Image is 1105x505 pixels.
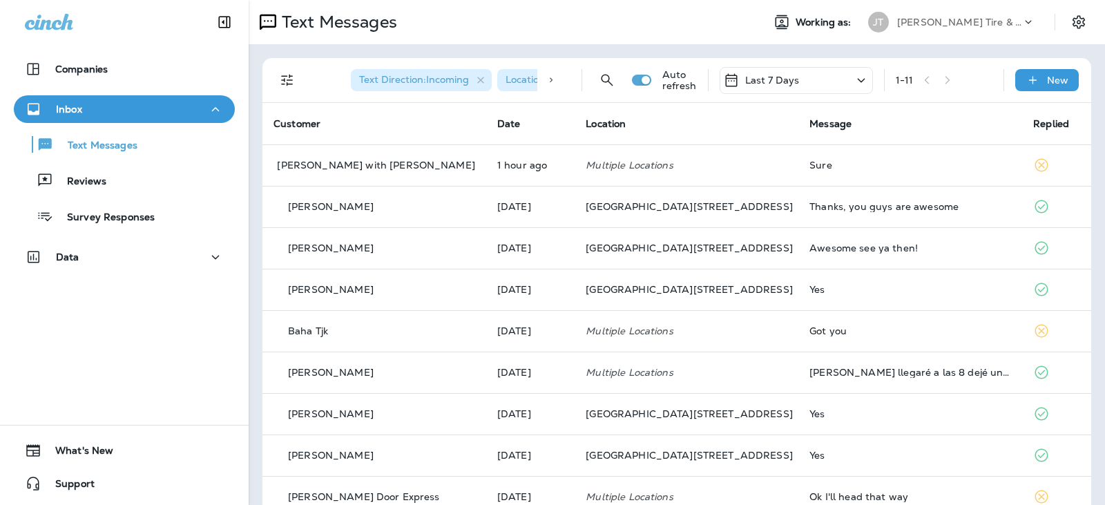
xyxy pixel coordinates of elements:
[14,130,235,159] button: Text Messages
[273,117,320,130] span: Customer
[277,160,474,171] p: [PERSON_NAME] with [PERSON_NAME]
[497,491,564,502] p: Sep 23, 2025 07:37 AM
[497,408,564,419] p: Sep 23, 2025 01:01 PM
[809,242,1011,254] div: Awesome see ya then!
[497,367,564,378] p: Sep 24, 2025 06:54 AM
[497,284,564,295] p: Sep 24, 2025 03:47 PM
[14,437,235,464] button: What's New
[288,367,374,378] p: [PERSON_NAME]
[868,12,889,32] div: JT
[497,201,564,212] p: Sep 25, 2025 11:04 AM
[662,69,697,91] p: Auto refresh
[497,450,564,461] p: Sep 23, 2025 09:20 AM
[1066,10,1091,35] button: Settings
[54,140,137,153] p: Text Messages
[506,73,751,86] span: Location : [GEOGRAPHIC_DATA][STREET_ADDRESS]
[14,470,235,497] button: Support
[586,325,787,336] p: Multiple Locations
[586,117,626,130] span: Location
[53,175,106,189] p: Reviews
[288,284,374,295] p: [PERSON_NAME]
[809,408,1011,419] div: Yes
[205,8,244,36] button: Collapse Sidebar
[1033,117,1069,130] span: Replied
[586,491,787,502] p: Multiple Locations
[809,367,1011,378] div: Hola llegaré a las 8 dejé una luz prendida de mi carro y se me descargó la batería esperaré que m...
[586,242,793,254] span: [GEOGRAPHIC_DATA][STREET_ADDRESS]
[497,160,564,171] p: Sep 26, 2025 11:18 AM
[351,69,492,91] div: Text Direction:Incoming
[276,12,397,32] p: Text Messages
[1047,75,1068,86] p: New
[593,66,621,94] button: Search Messages
[41,478,95,495] span: Support
[14,166,235,195] button: Reviews
[56,104,82,115] p: Inbox
[586,408,793,420] span: [GEOGRAPHIC_DATA][STREET_ADDRESS]
[586,200,793,213] span: [GEOGRAPHIC_DATA][STREET_ADDRESS]
[288,325,328,336] p: Baha Tjk
[809,201,1011,212] div: Thanks, you guys are awesome
[586,449,793,461] span: [GEOGRAPHIC_DATA][STREET_ADDRESS]
[53,211,155,225] p: Survey Responses
[897,17,1021,28] p: [PERSON_NAME] Tire & Auto
[288,408,374,419] p: [PERSON_NAME]
[273,66,301,94] button: Filters
[497,325,564,336] p: Sep 24, 2025 01:24 PM
[809,117,852,130] span: Message
[586,283,793,296] span: [GEOGRAPHIC_DATA][STREET_ADDRESS]
[56,251,79,263] p: Data
[288,450,374,461] p: [PERSON_NAME]
[586,160,787,171] p: Multiple Locations
[796,17,854,28] span: Working as:
[14,243,235,271] button: Data
[359,73,469,86] span: Text Direction : Incoming
[288,242,374,254] p: [PERSON_NAME]
[896,75,914,86] div: 1 - 11
[809,284,1011,295] div: Yes
[745,75,800,86] p: Last 7 Days
[586,367,787,378] p: Multiple Locations
[809,450,1011,461] div: Yes
[497,69,746,91] div: Location:[GEOGRAPHIC_DATA][STREET_ADDRESS]
[41,445,113,461] span: What's New
[497,117,521,130] span: Date
[809,491,1011,502] div: Ok I'll head that way
[497,242,564,254] p: Sep 24, 2025 05:00 PM
[14,95,235,123] button: Inbox
[809,325,1011,336] div: Got you
[55,64,108,75] p: Companies
[14,55,235,83] button: Companies
[809,160,1011,171] div: Sure
[288,201,374,212] p: [PERSON_NAME]
[14,202,235,231] button: Survey Responses
[288,491,440,502] p: [PERSON_NAME] Door Express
